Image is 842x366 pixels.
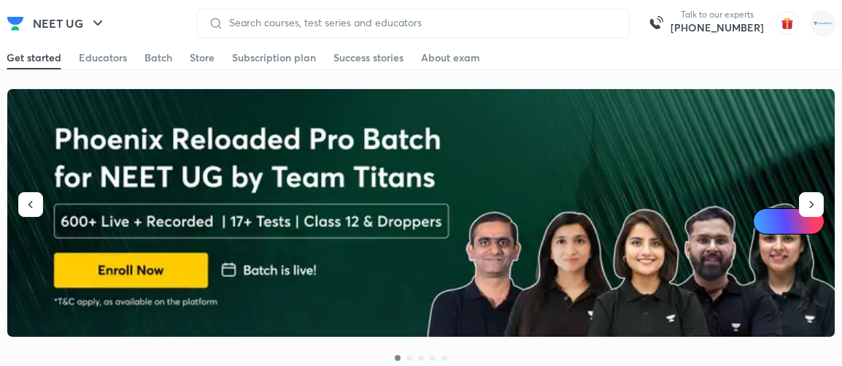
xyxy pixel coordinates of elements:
div: Batch [144,50,172,65]
p: Talk to our experts [671,9,764,20]
div: Success stories [333,50,403,65]
input: Search courses, test series and educators [223,17,617,28]
img: Company Logo [7,15,24,32]
div: Get started [7,50,61,65]
a: Ai Doubts [753,208,824,235]
a: Get started [7,46,61,69]
img: Rahul Mishra [811,11,835,36]
img: call-us [641,9,671,38]
img: Icon [762,216,773,227]
a: Educators [79,46,127,69]
div: About exam [421,50,480,65]
button: NEET UG [24,9,115,38]
a: Store [190,46,215,69]
img: avatar [776,12,799,35]
a: [PHONE_NUMBER] [671,20,764,35]
div: Store [190,50,215,65]
a: About exam [421,46,480,69]
a: Subscription plan [232,46,316,69]
a: Batch [144,46,172,69]
div: Subscription plan [232,50,316,65]
a: Success stories [333,46,403,69]
div: Educators [79,50,127,65]
span: Ai Doubts [777,216,816,227]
